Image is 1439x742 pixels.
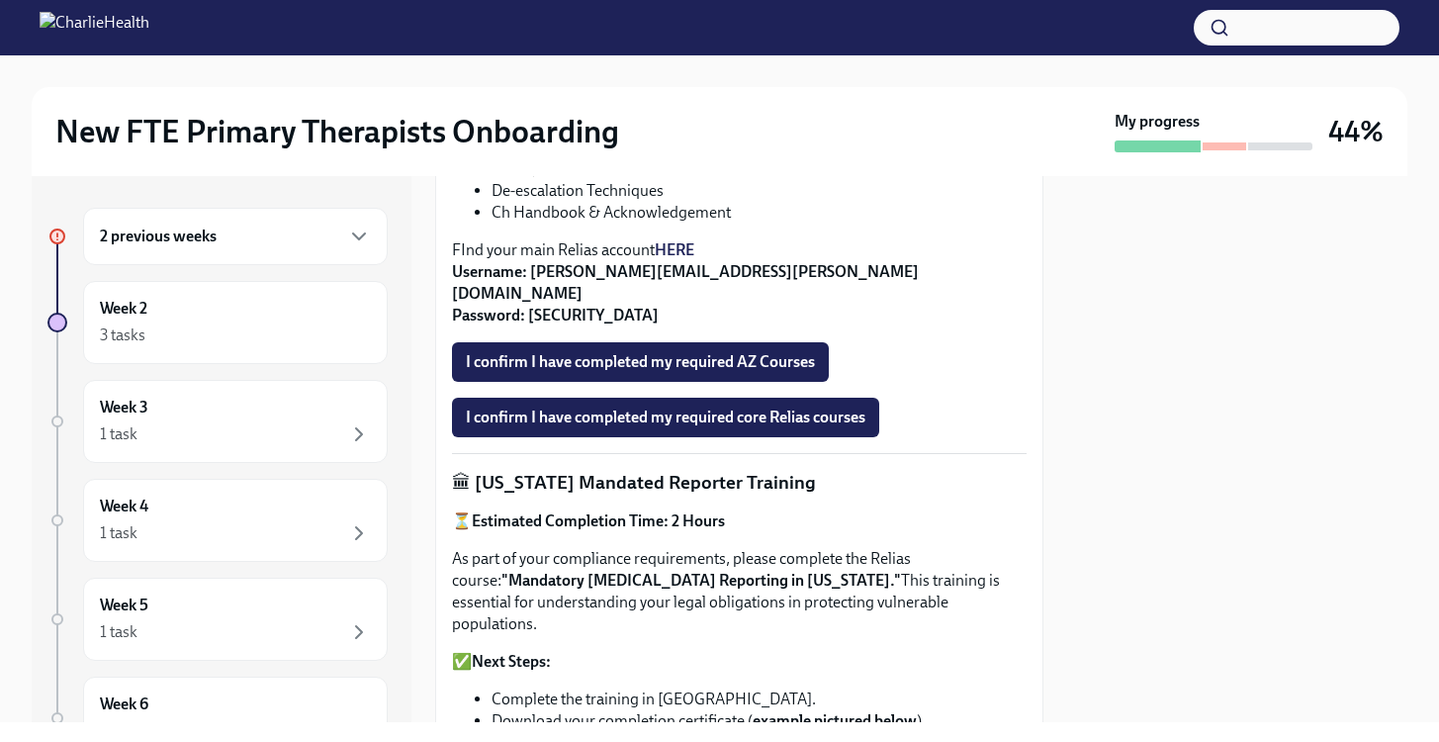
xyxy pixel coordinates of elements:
[100,226,217,247] h6: 2 previous weeks
[466,352,815,372] span: I confirm I have completed my required AZ Courses
[452,262,919,325] strong: Username: [PERSON_NAME][EMAIL_ADDRESS][PERSON_NAME][DOMAIN_NAME] Password: [SECURITY_DATA]
[47,578,388,661] a: Week 51 task
[100,423,137,445] div: 1 task
[452,651,1027,673] p: ✅
[100,522,137,544] div: 1 task
[47,380,388,463] a: Week 31 task
[100,325,145,346] div: 3 tasks
[1115,111,1200,133] strong: My progress
[492,689,1027,710] li: Complete the training in [GEOGRAPHIC_DATA].
[40,12,149,44] img: CharlieHealth
[100,595,148,616] h6: Week 5
[100,720,137,742] div: 1 task
[47,479,388,562] a: Week 41 task
[452,239,1027,326] p: FInd your main Relias account
[655,240,694,259] a: HERE
[100,298,147,320] h6: Week 2
[83,208,388,265] div: 2 previous weeks
[492,202,1027,224] li: Ch Handbook & Acknowledgement
[452,342,829,382] button: I confirm I have completed my required AZ Courses
[452,510,1027,532] p: ⏳
[100,496,148,517] h6: Week 4
[55,112,619,151] h2: New FTE Primary Therapists Onboarding
[100,397,148,418] h6: Week 3
[466,408,865,427] span: I confirm I have completed my required core Relias courses
[492,180,1027,202] li: De-escalation Techniques
[100,621,137,643] div: 1 task
[1328,114,1384,149] h3: 44%
[501,571,901,590] strong: "Mandatory [MEDICAL_DATA] Reporting in [US_STATE]."
[100,694,148,715] h6: Week 6
[452,398,879,437] button: I confirm I have completed my required core Relias courses
[472,511,725,530] strong: Estimated Completion Time: 2 Hours
[47,281,388,364] a: Week 23 tasks
[472,652,551,671] strong: Next Steps:
[452,470,1027,496] p: 🏛 [US_STATE] Mandated Reporter Training
[753,711,917,730] strong: example pictured below
[492,710,1027,732] li: Download your completion certificate ( ).
[452,548,1027,635] p: As part of your compliance requirements, please complete the Relias course: This training is esse...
